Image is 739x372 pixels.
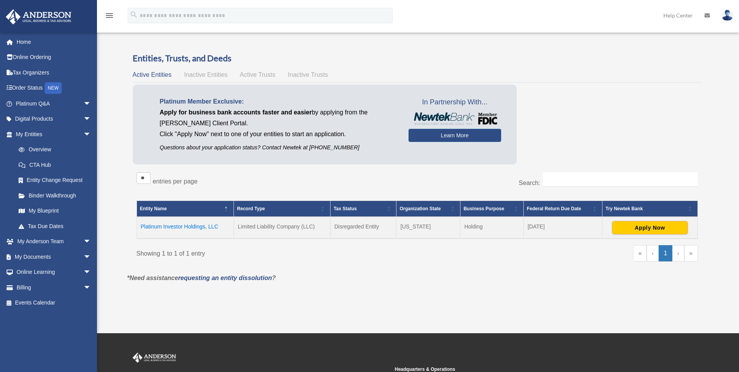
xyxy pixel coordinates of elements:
[45,82,62,94] div: NEW
[153,178,198,185] label: entries per page
[5,126,99,142] a: My Entitiesarrow_drop_down
[396,201,460,217] th: Organization State: Activate to sort
[408,96,501,109] span: In Partnership With...
[11,188,99,203] a: Binder Walkthrough
[5,111,103,127] a: Digital Productsarrow_drop_down
[140,206,167,211] span: Entity Name
[5,65,103,80] a: Tax Organizers
[460,201,523,217] th: Business Purpose: Activate to sort
[11,173,99,188] a: Entity Change Request
[178,275,272,281] a: requesting an entity dissolution
[83,111,99,127] span: arrow_drop_down
[5,280,103,295] a: Billingarrow_drop_down
[5,234,103,249] a: My Anderson Teamarrow_drop_down
[602,201,697,217] th: Try Newtek Bank : Activate to sort
[131,353,178,363] img: Anderson Advisors Platinum Portal
[5,265,103,280] a: Online Learningarrow_drop_down
[234,201,331,217] th: Record Type: Activate to sort
[672,245,684,261] a: Next
[105,11,114,20] i: menu
[3,9,74,24] img: Anderson Advisors Platinum Portal
[5,50,103,65] a: Online Ordering
[160,96,397,107] p: Platinum Member Exclusive:
[11,203,99,219] a: My Blueprint
[160,109,312,116] span: Apply for business bank accounts faster and easier
[133,71,171,78] span: Active Entities
[408,129,501,142] a: Learn More
[137,245,412,259] div: Showing 1 to 1 of 1 entry
[519,180,540,186] label: Search:
[83,234,99,250] span: arrow_drop_down
[11,218,99,234] a: Tax Due Dates
[523,201,602,217] th: Federal Return Due Date: Activate to sort
[647,245,659,261] a: Previous
[83,265,99,280] span: arrow_drop_down
[83,126,99,142] span: arrow_drop_down
[5,96,103,111] a: Platinum Q&Aarrow_drop_down
[137,201,234,217] th: Entity Name: Activate to invert sorting
[160,129,397,140] p: Click "Apply Now" next to one of your entities to start an application.
[5,80,103,96] a: Order StatusNEW
[5,249,103,265] a: My Documentsarrow_drop_down
[606,204,685,213] div: Try Newtek Bank
[659,245,672,261] a: 1
[288,71,328,78] span: Inactive Trusts
[722,10,733,21] img: User Pic
[396,217,460,239] td: [US_STATE]
[237,206,265,211] span: Record Type
[137,217,234,239] td: Platinum Investor Holdings, LLC
[330,201,396,217] th: Tax Status: Activate to sort
[5,34,103,50] a: Home
[334,206,357,211] span: Tax Status
[133,52,702,64] h3: Entities, Trusts, and Deeds
[5,295,103,311] a: Events Calendar
[83,96,99,112] span: arrow_drop_down
[234,217,331,239] td: Limited Liability Company (LLC)
[330,217,396,239] td: Disregarded Entity
[633,245,647,261] a: First
[160,143,397,152] p: Questions about your application status? Contact Newtek at [PHONE_NUMBER]
[83,280,99,296] span: arrow_drop_down
[127,275,276,281] em: *Need assistance ?
[105,14,114,20] a: menu
[523,217,602,239] td: [DATE]
[464,206,504,211] span: Business Purpose
[684,245,698,261] a: Last
[130,10,138,19] i: search
[527,206,581,211] span: Federal Return Due Date
[460,217,523,239] td: Holding
[11,142,95,157] a: Overview
[83,249,99,265] span: arrow_drop_down
[612,221,688,234] button: Apply Now
[160,107,397,129] p: by applying from the [PERSON_NAME] Client Portal.
[240,71,275,78] span: Active Trusts
[400,206,441,211] span: Organization State
[184,71,227,78] span: Inactive Entities
[11,157,99,173] a: CTA Hub
[412,112,497,125] img: NewtekBankLogoSM.png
